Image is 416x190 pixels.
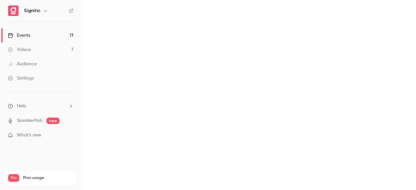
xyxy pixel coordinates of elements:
span: Pro [8,174,19,182]
div: Audience [8,61,37,67]
a: SpeakerHub [17,117,43,124]
span: new [46,118,59,124]
li: help-dropdown-opener [8,103,73,109]
img: Signitic [8,6,19,16]
div: Videos [8,46,31,53]
h6: Signitic [24,7,40,14]
span: Help [17,103,26,109]
span: Plan usage [23,175,73,181]
div: Events [8,32,30,39]
span: What's new [17,132,41,139]
div: Settings [8,75,34,82]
